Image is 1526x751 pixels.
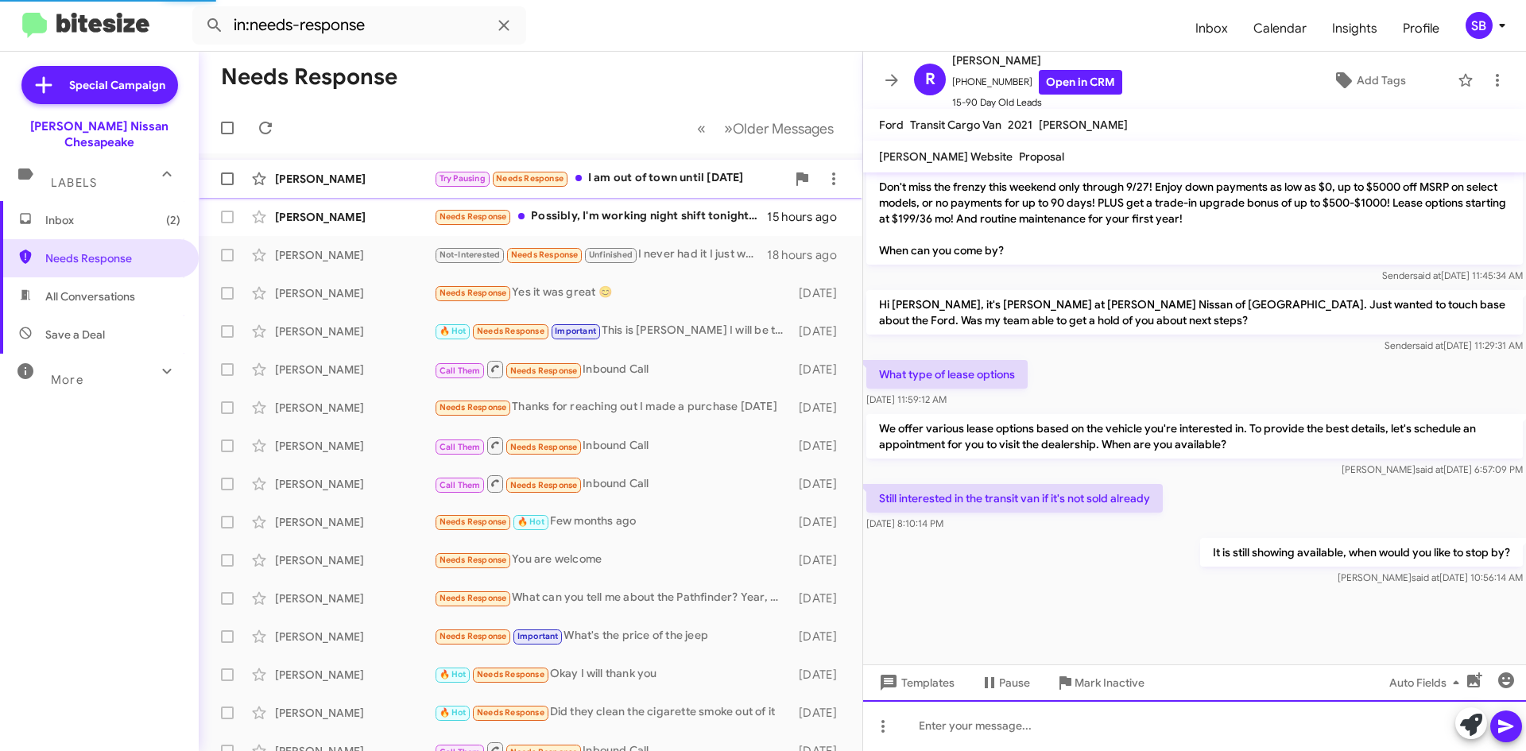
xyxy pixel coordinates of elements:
[275,209,434,225] div: [PERSON_NAME]
[866,484,1163,513] p: Still interested in the transit van if it's not sold already
[767,247,850,263] div: 18 hours ago
[791,323,850,339] div: [DATE]
[952,70,1122,95] span: [PHONE_NUMBER]
[767,209,850,225] div: 15 hours ago
[1416,463,1443,475] span: said at
[69,77,165,93] span: Special Campaign
[440,480,481,490] span: Call Them
[275,590,434,606] div: [PERSON_NAME]
[192,6,526,45] input: Search
[440,669,467,679] span: 🔥 Hot
[434,169,786,188] div: I am out of town until [DATE]
[440,707,467,718] span: 🔥 Hot
[1039,70,1122,95] a: Open in CRM
[687,112,715,145] button: Previous
[510,366,578,376] span: Needs Response
[477,669,544,679] span: Needs Response
[21,66,178,104] a: Special Campaign
[589,250,633,260] span: Unfinished
[166,212,180,228] span: (2)
[275,171,434,187] div: [PERSON_NAME]
[440,631,507,641] span: Needs Response
[791,629,850,645] div: [DATE]
[1075,668,1144,697] span: Mark Inactive
[715,112,843,145] button: Next
[555,326,596,336] span: Important
[434,513,791,531] div: Few months ago
[1385,339,1523,351] span: Sender [DATE] 11:29:31 AM
[866,290,1523,335] p: Hi [PERSON_NAME], it's [PERSON_NAME] at [PERSON_NAME] Nissan of [GEOGRAPHIC_DATA]. Just wanted to...
[791,552,850,568] div: [DATE]
[496,173,564,184] span: Needs Response
[1389,668,1466,697] span: Auto Fields
[791,590,850,606] div: [DATE]
[1241,6,1319,52] a: Calendar
[45,212,180,228] span: Inbox
[1377,668,1478,697] button: Auto Fields
[1452,12,1509,39] button: SB
[275,323,434,339] div: [PERSON_NAME]
[275,476,434,492] div: [PERSON_NAME]
[45,327,105,343] span: Save a Deal
[510,442,578,452] span: Needs Response
[275,667,434,683] div: [PERSON_NAME]
[51,373,83,387] span: More
[866,393,947,405] span: [DATE] 11:59:12 AM
[879,149,1013,164] span: [PERSON_NAME] Website
[724,118,733,138] span: »
[967,668,1043,697] button: Pause
[275,514,434,530] div: [PERSON_NAME]
[791,438,850,454] div: [DATE]
[440,173,486,184] span: Try Pausing
[697,118,706,138] span: «
[517,517,544,527] span: 🔥 Hot
[1008,118,1032,132] span: 2021
[1416,339,1443,351] span: said at
[876,668,955,697] span: Templates
[434,284,791,302] div: Yes it was great 😊
[791,400,850,416] div: [DATE]
[477,326,544,336] span: Needs Response
[1382,269,1523,281] span: Sender [DATE] 11:45:34 AM
[1413,269,1441,281] span: said at
[999,668,1030,697] span: Pause
[434,703,791,722] div: Did they clean the cigarette smoke out of it
[440,366,481,376] span: Call Them
[275,400,434,416] div: [PERSON_NAME]
[440,288,507,298] span: Needs Response
[1338,571,1523,583] span: [PERSON_NAME] [DATE] 10:56:14 AM
[791,285,850,301] div: [DATE]
[275,552,434,568] div: [PERSON_NAME]
[221,64,397,90] h1: Needs Response
[1200,538,1523,567] p: It is still showing available, when would you like to stop by?
[733,120,834,137] span: Older Messages
[440,211,507,222] span: Needs Response
[952,51,1122,70] span: [PERSON_NAME]
[434,551,791,569] div: You are welcome
[275,285,434,301] div: [PERSON_NAME]
[866,414,1523,459] p: We offer various lease options based on the vehicle you're interested in. To provide the best det...
[952,95,1122,110] span: 15-90 Day Old Leads
[275,247,434,263] div: [PERSON_NAME]
[791,362,850,377] div: [DATE]
[879,118,904,132] span: Ford
[440,517,507,527] span: Needs Response
[866,517,943,529] span: [DATE] 8:10:14 PM
[434,398,791,416] div: Thanks for reaching out I made a purchase [DATE]
[863,668,967,697] button: Templates
[791,514,850,530] div: [DATE]
[45,250,180,266] span: Needs Response
[1342,463,1523,475] span: [PERSON_NAME] [DATE] 6:57:09 PM
[688,112,843,145] nav: Page navigation example
[1043,668,1157,697] button: Mark Inactive
[434,207,767,226] div: Possibly, I'm working night shift tonight and [DATE], so it just depends on the time :)
[440,402,507,412] span: Needs Response
[45,288,135,304] span: All Conversations
[510,480,578,490] span: Needs Response
[440,555,507,565] span: Needs Response
[440,593,507,603] span: Needs Response
[1183,6,1241,52] a: Inbox
[866,141,1523,265] p: Hi [PERSON_NAME] it's [PERSON_NAME] at [PERSON_NAME] Nissan of [GEOGRAPHIC_DATA]. Don't miss the ...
